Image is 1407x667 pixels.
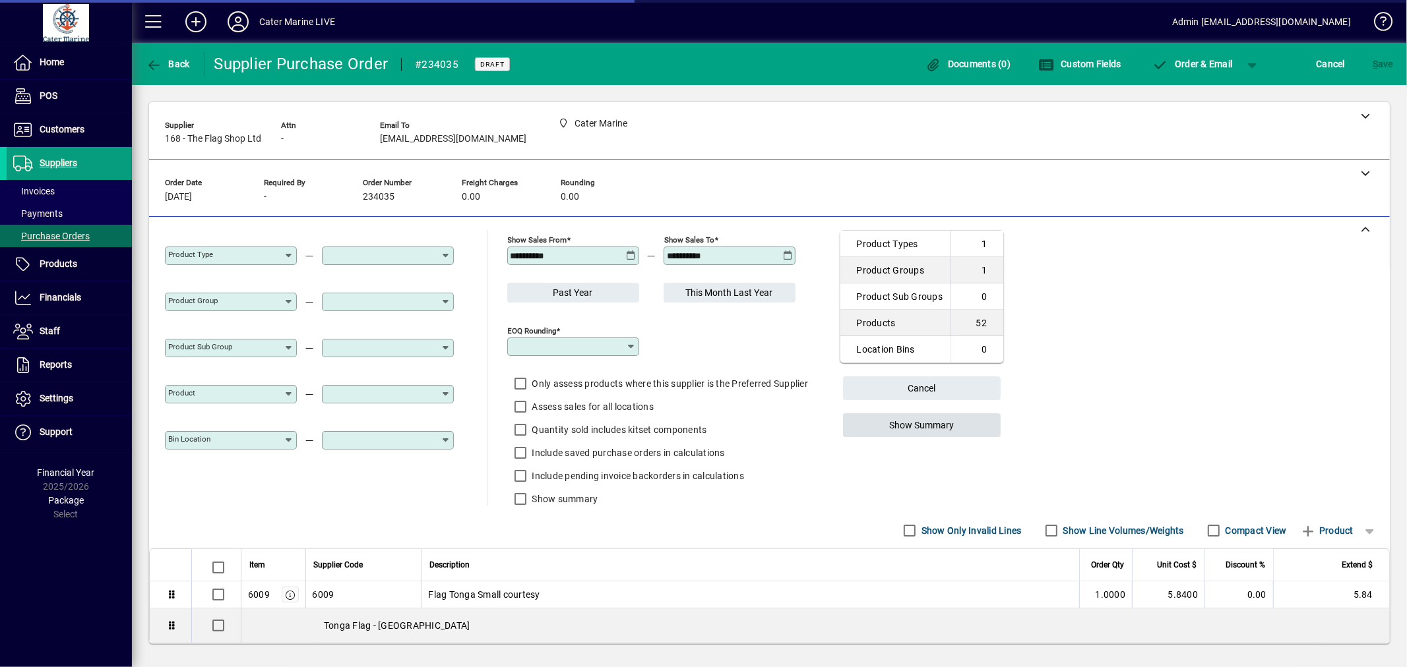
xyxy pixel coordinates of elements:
[13,231,90,241] span: Purchase Orders
[7,349,132,382] a: Reports
[7,46,132,79] a: Home
[168,250,213,259] mat-label: Product Type
[553,282,593,304] span: Past Year
[7,225,132,247] a: Purchase Orders
[13,208,63,219] span: Payments
[40,326,60,336] span: Staff
[530,423,707,436] label: Quantity sold includes kitset components
[7,315,132,348] a: Staff
[530,400,654,413] label: Assess sales for all locations
[40,393,73,403] span: Settings
[146,59,190,69] span: Back
[241,608,1389,643] div: Tonga Flag - [GEOGRAPHIC_DATA]
[40,426,73,437] span: Support
[7,248,132,281] a: Products
[1294,519,1360,542] button: Product
[1226,558,1265,572] span: Discount %
[922,52,1014,76] button: Documents (0)
[1146,52,1239,76] button: Order & Email
[840,283,951,310] td: Product Sub Groups
[363,192,394,202] span: 234035
[1369,52,1396,76] button: Save
[530,377,809,390] label: Only assess products where this supplier is the Preferred Supplier
[1313,52,1349,76] button: Cancel
[249,558,265,572] span: Item
[951,310,1003,336] td: 52
[951,336,1003,362] td: 0
[889,415,954,436] span: Show Summary
[48,495,84,506] span: Package
[1364,3,1391,45] a: Knowledge Base
[1152,59,1233,69] span: Order & Email
[1317,53,1346,74] span: Cancel
[1172,11,1351,32] div: Admin [EMAIL_ADDRESS][DOMAIN_NAME]
[175,10,217,34] button: Add
[840,231,951,257] td: Product Types
[165,134,261,144] span: 168 - The Flag Shop Ltd
[530,446,725,459] label: Include saved purchase orders in calculations
[217,10,259,34] button: Profile
[951,257,1003,283] td: 1
[132,52,204,76] app-page-header-button: Back
[165,192,192,202] span: [DATE]
[415,54,458,75] div: #234035
[530,469,745,482] label: Include pending invoice backorders in calculations
[40,57,64,67] span: Home
[168,388,195,397] mat-label: Product
[7,80,132,113] a: POS
[919,524,1022,537] label: Show Only Invalid Lines
[951,231,1003,257] td: 1
[142,52,193,76] button: Back
[248,588,270,601] div: 6009
[7,113,132,146] a: Customers
[429,588,540,601] span: Flag Tonga Small courtesy
[1061,524,1184,537] label: Show Line Volumes/Weights
[1373,53,1393,74] span: ave
[1079,581,1132,608] td: 1.0000
[7,416,132,449] a: Support
[843,376,1001,400] button: Cancel
[1157,558,1197,572] span: Unit Cost $
[214,53,389,74] div: Supplier Purchase Order
[7,180,132,202] a: Invoices
[561,192,579,202] span: 0.00
[530,492,598,506] label: Show summary
[430,558,470,572] span: Description
[1223,524,1287,537] label: Compact View
[1038,59,1121,69] span: Custom Fields
[664,283,796,303] button: This Month Last Year
[168,434,210,444] mat-label: Bin Location
[314,558,363,572] span: Supplier Code
[840,310,951,336] td: Products
[40,359,72,370] span: Reports
[40,158,77,168] span: Suppliers
[40,258,77,269] span: Products
[843,413,1001,437] button: Show Summary
[686,282,773,304] span: This Month Last Year
[40,124,84,134] span: Customers
[1204,581,1273,608] td: 0.00
[925,59,1011,69] span: Documents (0)
[508,326,557,335] mat-label: EOQ Rounding
[480,60,505,69] span: Draft
[1132,581,1204,608] td: 5.8400
[507,283,639,303] button: Past Year
[951,283,1003,310] td: 0
[1373,59,1378,69] span: S
[13,186,55,196] span: Invoices
[840,336,951,362] td: Location Bins
[168,296,218,305] mat-label: Product Group
[840,257,951,283] td: Product Groups
[38,467,95,478] span: Financial Year
[7,281,132,314] a: Financials
[264,192,266,202] span: -
[40,90,57,101] span: POS
[908,378,935,399] span: Cancel
[1342,558,1373,572] span: Extend $
[462,192,480,202] span: 0.00
[168,342,232,351] mat-label: Product Sub group
[1035,52,1125,76] button: Custom Fields
[305,581,422,608] td: 6009
[259,11,335,32] div: Cater Marine LIVE
[7,202,132,225] a: Payments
